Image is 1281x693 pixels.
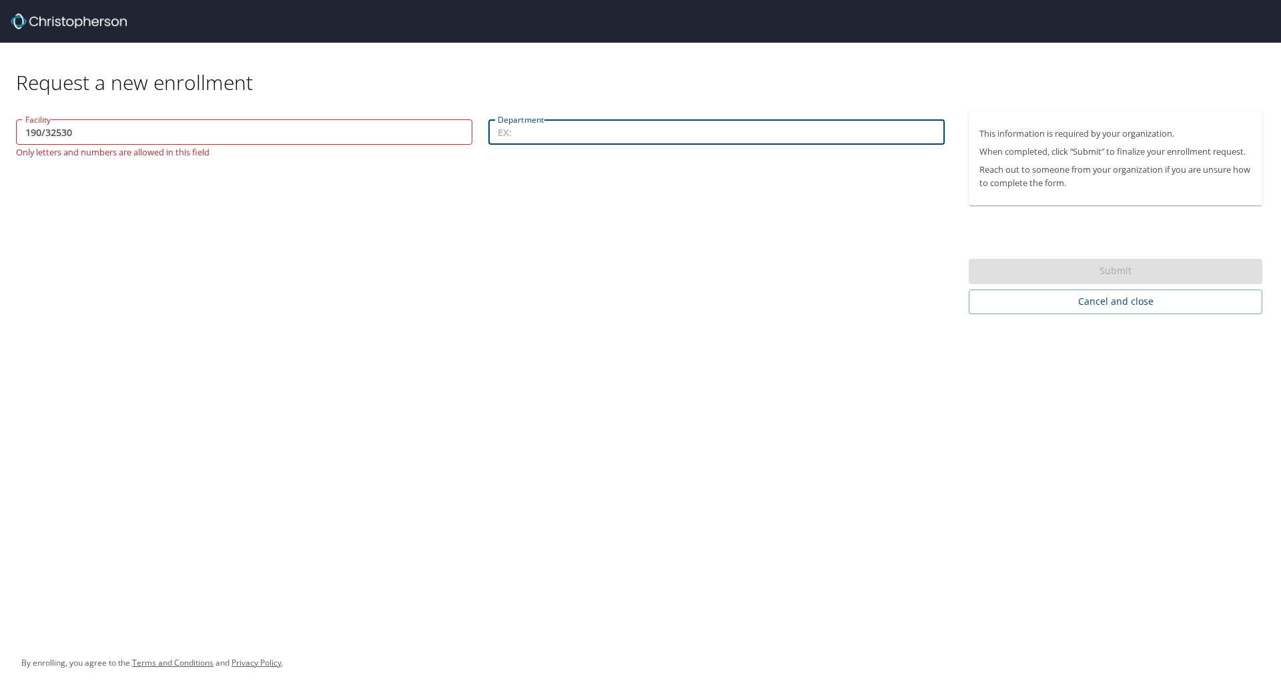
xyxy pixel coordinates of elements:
[979,163,1252,189] p: Reach out to someone from your organization if you are unsure how to complete the form.
[16,119,472,145] input: EX:
[16,145,472,157] p: Only letters and numbers are allowed in this field
[969,289,1262,314] button: Cancel and close
[488,119,945,145] input: EX:
[21,646,284,680] div: By enrolling, you agree to the and .
[232,657,282,668] a: Privacy Policy
[16,43,1273,95] div: Request a new enrollment
[11,13,127,29] img: cbt logo
[132,657,213,668] a: Terms and Conditions
[979,293,1252,310] span: Cancel and close
[979,145,1252,158] p: When completed, click “Submit” to finalize your enrollment request.
[979,127,1252,140] p: This information is required by your organization.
